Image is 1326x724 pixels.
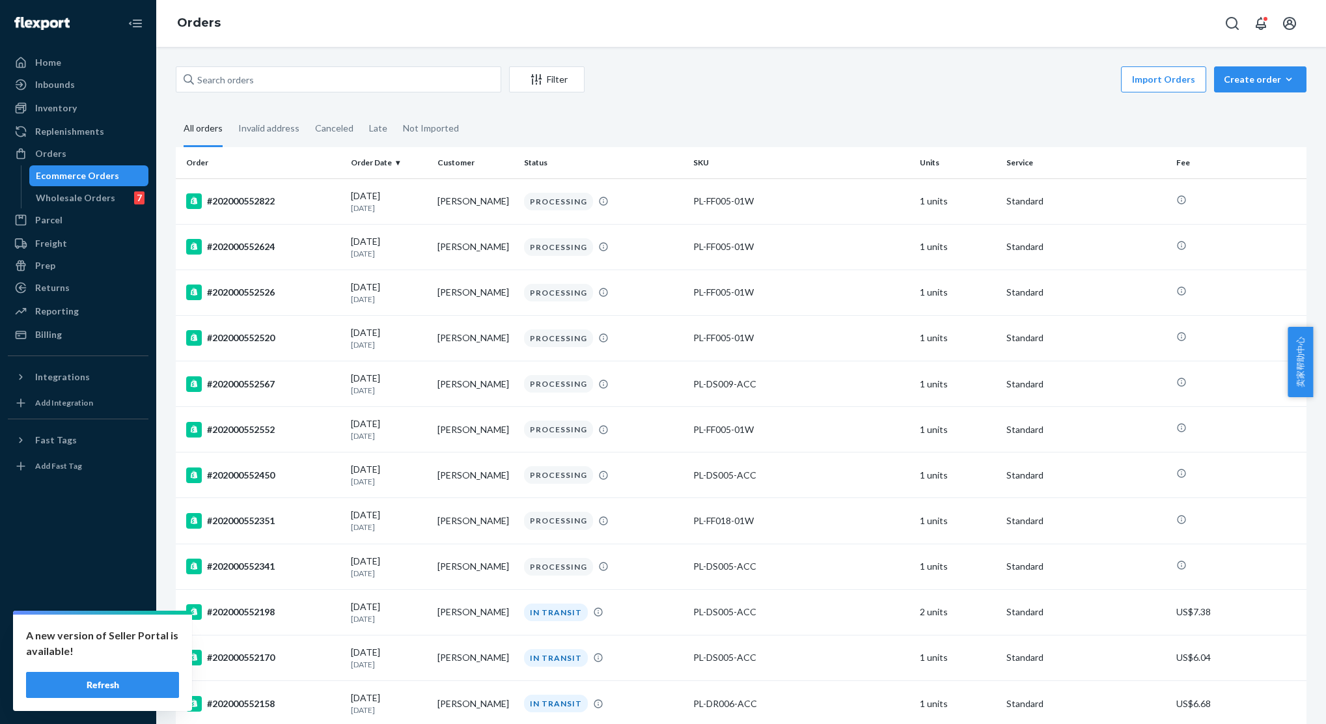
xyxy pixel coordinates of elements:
input: Search orders [176,66,501,92]
div: Add Integration [35,397,93,408]
div: PROCESSING [524,558,593,576]
div: [DATE] [351,235,427,259]
p: Standard [1006,697,1166,710]
div: PL-FF005-01W [693,423,909,436]
div: Filter [510,73,584,86]
p: Standard [1006,240,1166,253]
div: Returns [35,281,70,294]
img: Flexport logo [14,17,70,30]
a: Wholesale Orders7 [29,188,149,208]
th: SKU [688,147,914,178]
div: Inbounds [35,78,75,91]
div: [DATE] [351,646,427,670]
div: All orders [184,111,223,147]
div: Not Imported [403,111,459,145]
div: Orders [35,147,66,160]
div: Replenishments [35,125,104,138]
a: Add Integration [8,393,148,413]
td: [PERSON_NAME] [432,589,519,635]
div: PL-DS005-ACC [693,560,909,573]
div: Inventory [35,102,77,115]
p: [DATE] [351,522,427,533]
a: Orders [8,143,148,164]
td: 1 units [915,544,1001,589]
div: Parcel [35,214,62,227]
div: PROCESSING [524,375,593,393]
div: PROCESSING [524,512,593,529]
div: Wholesale Orders [36,191,115,204]
a: Prep [8,255,148,276]
a: Talk to Support [8,643,148,664]
div: [DATE] [351,326,427,350]
a: Orders [177,16,221,30]
div: #202000552158 [186,696,340,712]
th: Units [915,147,1001,178]
button: Open notifications [1248,10,1274,36]
td: 1 units [915,178,1001,224]
button: Create order [1214,66,1306,92]
td: [PERSON_NAME] [432,407,519,452]
div: #202000552198 [186,604,340,620]
div: PL-DS005-ACC [693,469,909,482]
td: [PERSON_NAME] [432,361,519,407]
a: Ecommerce Orders [29,165,149,186]
td: 1 units [915,270,1001,315]
p: Standard [1006,195,1166,208]
td: 2 units [915,589,1001,635]
p: Standard [1006,560,1166,573]
div: #202000552526 [186,285,340,300]
div: Create order [1224,73,1297,86]
div: [DATE] [351,417,427,441]
div: #202000552624 [186,239,340,255]
a: Freight [8,233,148,254]
div: PROCESSING [524,193,593,210]
p: [DATE] [351,248,427,259]
p: [DATE] [351,613,427,624]
p: Standard [1006,469,1166,482]
div: #202000552822 [186,193,340,209]
th: Status [519,147,689,178]
p: [DATE] [351,659,427,670]
button: Give Feedback [8,688,148,708]
div: PROCESSING [524,238,593,256]
div: PL-FF018-01W [693,514,909,527]
button: Close Navigation [122,10,148,36]
div: PROCESSING [524,421,593,438]
div: Canceled [315,111,353,145]
a: Home [8,52,148,73]
div: 7 [134,191,145,204]
button: Import Orders [1121,66,1206,92]
div: Customer [437,157,514,168]
th: Order [176,147,346,178]
div: PL-FF005-01W [693,331,909,344]
div: PL-FF005-01W [693,286,909,299]
td: [PERSON_NAME] [432,270,519,315]
p: [DATE] [351,339,427,350]
a: Add Fast Tag [8,456,148,477]
div: Home [35,56,61,69]
button: Fast Tags [8,430,148,451]
div: PL-FF005-01W [693,240,909,253]
p: [DATE] [351,294,427,305]
div: Add Fast Tag [35,460,82,471]
button: Open Search Box [1219,10,1245,36]
a: Returns [8,277,148,298]
div: #202000552450 [186,467,340,483]
a: Parcel [8,210,148,230]
button: Open account menu [1277,10,1303,36]
div: PL-DS005-ACC [693,651,909,664]
p: Standard [1006,286,1166,299]
td: [PERSON_NAME] [432,635,519,680]
div: IN TRANSIT [524,649,588,667]
div: [DATE] [351,508,427,533]
td: 1 units [915,407,1001,452]
p: [DATE] [351,704,427,716]
p: Standard [1006,378,1166,391]
a: Help Center [8,665,148,686]
button: 卖家帮助中心 [1288,327,1313,397]
td: 1 units [915,498,1001,544]
div: PL-FF005-01W [693,195,909,208]
td: US$7.38 [1171,589,1306,635]
div: Reporting [35,305,79,318]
